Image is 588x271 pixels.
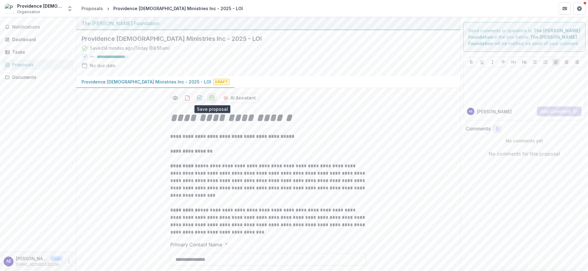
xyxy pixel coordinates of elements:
button: Bold [468,58,475,66]
button: AI Assistant [219,93,260,103]
button: Underline [478,58,486,66]
button: More [65,258,73,265]
p: [PERSON_NAME] [16,255,48,262]
p: No comments yet [466,137,583,144]
p: Providence [DEMOGRAPHIC_DATA] Ministries Inc - 2025 - LOI [81,79,211,85]
p: Primary Contact Name [170,241,222,248]
div: Documents [12,74,69,80]
span: Organization [17,9,40,15]
button: Strike [499,58,507,66]
h2: Providence [DEMOGRAPHIC_DATA] Ministries Inc - 2025 - LOI [81,35,446,42]
button: Heading 1 [510,58,517,66]
div: Proposals [12,61,69,68]
button: Italicize [489,58,496,66]
button: Align Center [563,58,570,66]
span: Draft [213,79,229,85]
div: Allyson Eberhart [6,259,11,263]
nav: breadcrumb [79,4,245,13]
span: 0 [496,126,499,132]
button: Add Comment [537,106,582,116]
button: Bullet List [531,58,538,66]
p: 90 % [90,55,95,59]
button: download-proposal [183,93,192,103]
div: Proposals [81,5,103,12]
p: User [50,256,63,261]
div: Providence [DEMOGRAPHIC_DATA] Ministries Inc [17,3,63,9]
a: Documents [2,72,74,82]
button: Preview f9c9ce8c-b12b-453b-bee3-1245f97d8b1c-0.pdf [170,93,180,103]
div: Tasks [12,49,69,55]
button: download-proposal [207,93,217,103]
span: Notifications [12,25,71,30]
p: [PERSON_NAME] [477,108,512,115]
a: Dashboard [2,34,74,45]
button: Open entity switcher [66,2,74,15]
button: Ordered List [542,58,549,66]
a: Tasks [2,47,74,57]
div: The [PERSON_NAME] Foundation [81,20,455,27]
a: Proposals [79,4,105,13]
a: Proposals [2,60,74,70]
div: Dashboard [12,36,69,43]
div: No due date [90,62,115,69]
div: Send comments or questions to in the box below. will be notified via email of your comment. [463,22,586,52]
button: Heading 2 [521,58,528,66]
button: Partners [559,2,571,15]
button: Align Left [552,58,560,66]
div: Providence [DEMOGRAPHIC_DATA] Ministries Inc - 2025 - LOI [113,5,243,12]
h2: Comments [466,126,491,132]
p: No comments for this proposal [489,150,560,157]
button: Notifications [2,22,74,32]
img: Providence Christian Ministries Inc [5,4,15,14]
div: Saved 14 minutes ago ( Today @ 8:56am ) [90,45,170,51]
p: [EMAIL_ADDRESS][DOMAIN_NAME] [16,262,63,267]
button: Align Right [573,58,581,66]
div: Allyson Eberhart [469,110,473,113]
button: Get Help [573,2,586,15]
button: download-proposal [195,93,205,103]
